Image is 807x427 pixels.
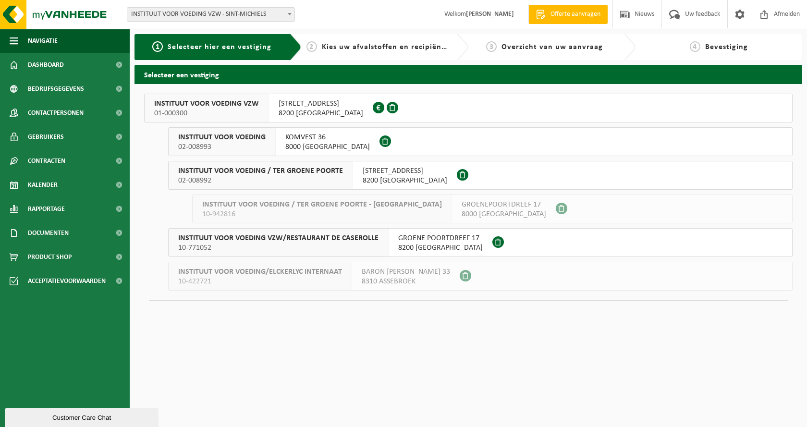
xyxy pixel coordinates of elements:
[202,200,442,209] span: INSTITUUT VOOR VOEDING / TER GROENE POORTE - [GEOGRAPHIC_DATA]
[127,7,295,22] span: INSTITUUT VOOR VOEDING VZW - SINT-MICHIELS
[154,99,259,109] span: INSTITUUT VOOR VOEDING VZW
[466,11,514,18] strong: [PERSON_NAME]
[152,41,163,52] span: 1
[154,109,259,118] span: 01-000300
[28,197,65,221] span: Rapportage
[28,125,64,149] span: Gebruikers
[285,142,370,152] span: 8000 [GEOGRAPHIC_DATA]
[168,43,271,51] span: Selecteer hier een vestiging
[178,267,342,277] span: INSTITUUT VOOR VOEDING/ELCKERLYC INTERNAAT
[285,133,370,142] span: KOMVEST 36
[398,243,483,253] span: 8200 [GEOGRAPHIC_DATA]
[279,109,363,118] span: 8200 [GEOGRAPHIC_DATA]
[178,133,266,142] span: INSTITUUT VOOR VOEDING
[178,166,343,176] span: INSTITUUT VOOR VOEDING / TER GROENE POORTE
[322,43,454,51] span: Kies uw afvalstoffen en recipiënten
[548,10,603,19] span: Offerte aanvragen
[28,245,72,269] span: Product Shop
[690,41,700,52] span: 4
[28,221,69,245] span: Documenten
[127,8,294,21] span: INSTITUUT VOOR VOEDING VZW - SINT-MICHIELS
[528,5,608,24] a: Offerte aanvragen
[28,101,84,125] span: Contactpersonen
[178,243,379,253] span: 10-771052
[168,228,793,257] button: INSTITUUT VOOR VOEDING VZW/RESTAURANT DE CASEROLLE 10-771052 GROENE POORTDREEF 178200 [GEOGRAPHIC...
[178,176,343,185] span: 02-008992
[28,29,58,53] span: Navigatie
[28,77,84,101] span: Bedrijfsgegevens
[705,43,748,51] span: Bevestiging
[178,142,266,152] span: 02-008993
[306,41,317,52] span: 2
[134,65,802,84] h2: Selecteer een vestiging
[486,41,497,52] span: 3
[362,267,450,277] span: BARON [PERSON_NAME] 33
[398,233,483,243] span: GROENE POORTDREEF 17
[28,53,64,77] span: Dashboard
[5,406,160,427] iframe: chat widget
[178,277,342,286] span: 10-422721
[202,209,442,219] span: 10-942816
[28,269,106,293] span: Acceptatievoorwaarden
[144,94,793,122] button: INSTITUUT VOOR VOEDING VZW 01-000300 [STREET_ADDRESS]8200 [GEOGRAPHIC_DATA]
[501,43,603,51] span: Overzicht van uw aanvraag
[462,209,546,219] span: 8000 [GEOGRAPHIC_DATA]
[178,233,379,243] span: INSTITUUT VOOR VOEDING VZW/RESTAURANT DE CASEROLLE
[363,166,447,176] span: [STREET_ADDRESS]
[28,173,58,197] span: Kalender
[363,176,447,185] span: 8200 [GEOGRAPHIC_DATA]
[462,200,546,209] span: GROENEPOORTDREEF 17
[362,277,450,286] span: 8310 ASSEBROEK
[279,99,363,109] span: [STREET_ADDRESS]
[168,127,793,156] button: INSTITUUT VOOR VOEDING 02-008993 KOMVEST 368000 [GEOGRAPHIC_DATA]
[28,149,65,173] span: Contracten
[168,161,793,190] button: INSTITUUT VOOR VOEDING / TER GROENE POORTE 02-008992 [STREET_ADDRESS]8200 [GEOGRAPHIC_DATA]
